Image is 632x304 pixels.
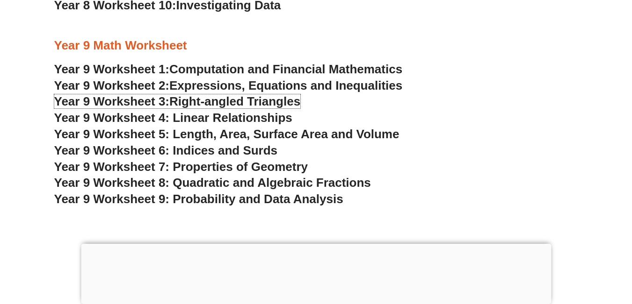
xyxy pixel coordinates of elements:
[54,127,400,141] a: Year 9 Worksheet 5: Length, Area, Surface Area and Volume
[54,111,292,125] a: Year 9 Worksheet 4: Linear Relationships
[54,62,170,76] span: Year 9 Worksheet 1:
[54,62,403,76] a: Year 9 Worksheet 1:Computation and Financial Mathematics
[169,62,402,76] span: Computation and Financial Mathematics
[54,192,343,206] a: Year 9 Worksheet 9: Probability and Data Analysis
[54,143,278,157] a: Year 9 Worksheet 6: Indices and Surds
[169,78,402,92] span: Expressions, Equations and Inequalities
[54,94,301,108] a: Year 9 Worksheet 3:Right-angled Triangles
[54,38,578,54] h3: Year 9 Math Worksheet
[54,78,403,92] a: Year 9 Worksheet 2:Expressions, Equations and Inequalities
[476,198,632,304] iframe: Chat Widget
[54,160,308,174] a: Year 9 Worksheet 7: Properties of Geometry
[81,244,551,302] iframe: Advertisement
[169,94,300,108] span: Right-angled Triangles
[54,94,170,108] span: Year 9 Worksheet 3:
[54,176,371,190] a: Year 9 Worksheet 8: Quadratic and Algebraic Fractions
[54,78,170,92] span: Year 9 Worksheet 2:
